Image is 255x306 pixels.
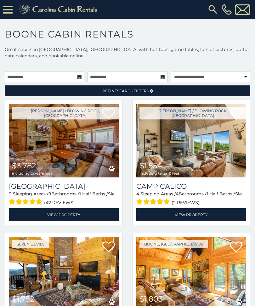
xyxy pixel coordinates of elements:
h3: Appalachian Mountain Lodge [9,182,119,191]
div: Sleeping Areas / Bathrooms / Sleeps: [9,191,119,207]
a: Camp Calico $1,554 including taxes & fees [136,104,246,177]
a: View Property [9,208,119,221]
span: Refine Filters [102,89,149,93]
span: 1 Half Baths / [207,191,235,197]
span: $1,554 [139,161,162,170]
span: $1,752 [12,294,34,303]
img: search-regular.svg [207,4,218,15]
a: View Property [136,208,246,221]
a: Seven Devils [12,240,49,248]
span: (42 reviews) [44,199,75,207]
span: $3,782 [12,161,36,170]
a: [PHONE_NUMBER] [220,4,233,15]
div: Sleeping Areas / Bathrooms / Sleeps: [136,191,246,207]
a: RefineSearchFilters [5,85,250,96]
span: (2 reviews) [172,199,200,207]
a: Appalachian Mountain Lodge $3,782 including taxes & fees [9,104,119,177]
span: Search [117,89,133,93]
img: Appalachian Mountain Lodge [9,104,119,177]
a: Add to favorites [102,241,115,254]
span: $1,803 [139,294,163,303]
a: Add to favorites [230,241,242,254]
span: including taxes & fees [12,171,52,175]
img: Camp Calico [136,104,246,177]
span: 9 [9,191,12,197]
img: Khaki-logo.png [16,3,103,16]
a: Camp Calico [136,182,246,191]
a: [PERSON_NAME] / Blowing Rock, [GEOGRAPHIC_DATA] [139,107,246,119]
a: Boone, [GEOGRAPHIC_DATA] [139,240,208,248]
span: 4 [176,191,178,197]
span: including taxes & fees [139,171,180,175]
span: 4 [136,191,139,197]
a: [PERSON_NAME] / Blowing Rock, [GEOGRAPHIC_DATA] [12,107,119,119]
span: 1 Half Baths / [79,191,108,197]
a: [GEOGRAPHIC_DATA] [9,182,119,191]
span: 9 [48,191,51,197]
